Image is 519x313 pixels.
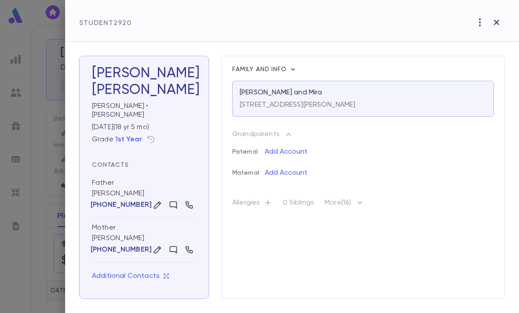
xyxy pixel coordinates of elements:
p: [PHONE_NUMBER] [91,245,152,254]
div: Grade [92,135,142,144]
p: 0 Siblings [283,198,314,211]
p: Additional Contacts [92,272,169,281]
button: [PHONE_NUMBER] [92,245,150,254]
span: Student 2920 [79,20,132,27]
button: Grandparents [232,127,293,141]
div: [PERSON_NAME] [92,82,196,98]
p: [PERSON_NAME] and Mira [240,88,322,97]
p: More (16) [325,198,365,212]
div: Mother [92,223,116,232]
button: 1st Year [115,135,142,144]
span: Contacts [92,162,129,168]
p: Paternal [232,141,265,155]
p: Grandparents [232,130,280,139]
p: [STREET_ADDRESS][PERSON_NAME] [240,101,356,109]
button: Add Account [265,166,307,180]
div: [PERSON_NAME] [92,173,196,218]
div: [PERSON_NAME] [92,218,196,263]
p: [PHONE_NUMBER] [91,201,152,209]
span: Family and info [232,66,289,72]
button: Additional Contacts [92,268,169,284]
div: [DATE] ( 18 yr 5 mo ) [88,119,196,132]
div: Father [92,178,114,187]
p: Maternal [232,162,265,176]
button: Add Account [265,145,307,159]
p: Allergies [232,198,272,211]
div: [PERSON_NAME] • [PERSON_NAME] [88,98,196,119]
button: [PHONE_NUMBER] [92,201,150,209]
h3: [PERSON_NAME] [92,65,196,98]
